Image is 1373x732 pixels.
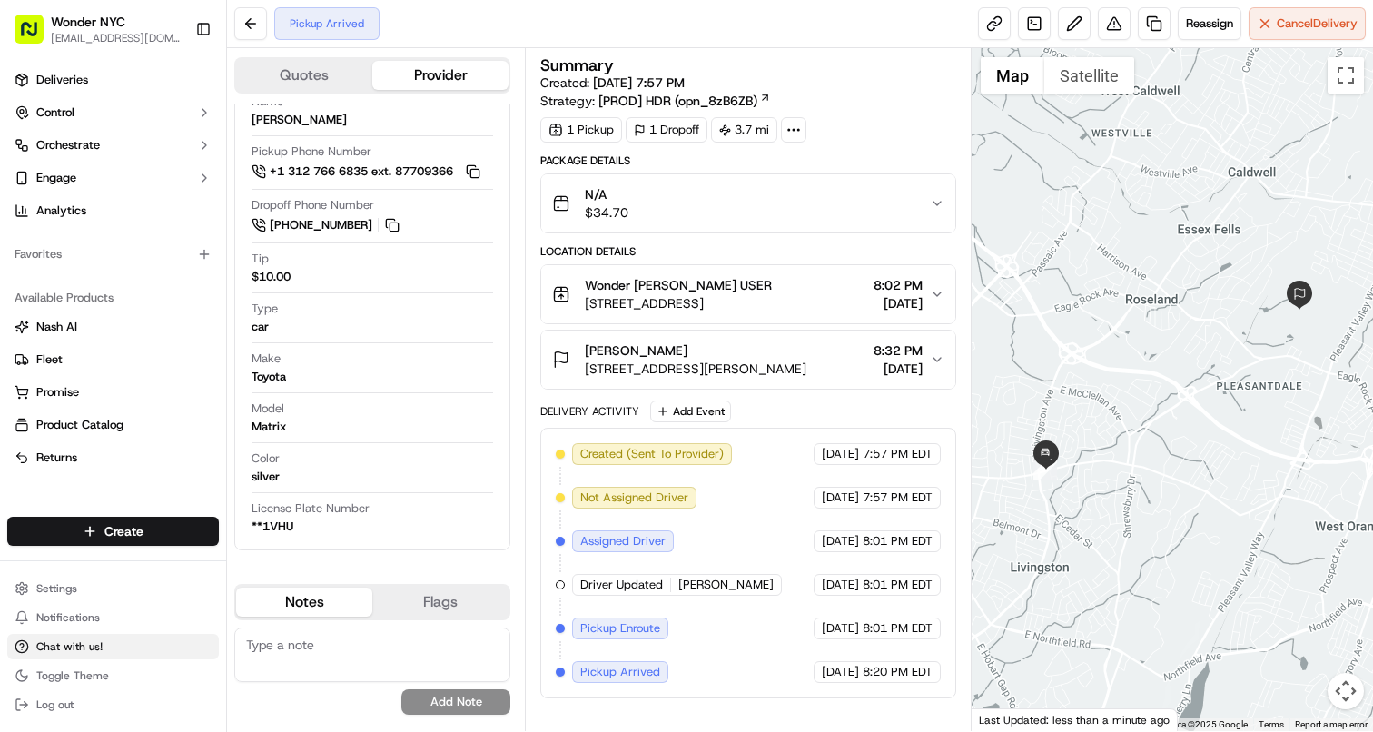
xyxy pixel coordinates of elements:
div: Available Products [7,283,219,312]
button: Log out [7,692,219,717]
div: car [252,319,269,335]
img: Joseph V. [18,313,47,342]
span: Engage [36,170,76,186]
span: [DATE] [822,533,859,549]
span: [DATE] [822,620,859,637]
div: 💻 [153,408,168,422]
div: Matrix [252,419,286,435]
span: • [151,331,157,345]
button: Show satellite imagery [1044,57,1134,94]
div: Last Updated: less than a minute ago [972,708,1178,731]
span: Assigned Driver [580,533,666,549]
button: Wonder [PERSON_NAME] USER[STREET_ADDRESS]8:02 PM[DATE] [541,265,955,323]
span: Promise [36,384,79,401]
div: Toyota [252,369,286,385]
span: 7:57 PM EDT [863,490,933,506]
button: [PERSON_NAME][STREET_ADDRESS][PERSON_NAME]8:32 PM[DATE] [541,331,955,389]
span: [PERSON_NAME] [585,341,687,360]
span: 8:02 PM [874,276,923,294]
img: 1736555255976-a54dd68f-1ca7-489b-9aae-adbdc363a1c4 [36,331,51,346]
span: Pickup Enroute [580,620,660,637]
button: See all [282,232,331,254]
span: Reassign [1186,15,1233,32]
span: [PHONE_NUMBER] [270,217,372,233]
span: Dropoff Phone Number [252,197,374,213]
span: [DATE] [874,294,923,312]
span: [PROD] HDR (opn_8zB6ZB) [598,92,757,110]
a: Promise [15,384,212,401]
button: Quotes [236,61,372,90]
a: [PROD] HDR (opn_8zB6ZB) [598,92,771,110]
div: [PERSON_NAME] [252,112,347,128]
span: Created: [540,74,685,92]
img: 1736555255976-a54dd68f-1ca7-489b-9aae-adbdc363a1c4 [18,173,51,206]
a: Analytics [7,196,219,225]
button: Nash AI [7,312,219,341]
span: Wonder [PERSON_NAME] USER [585,276,772,294]
button: Control [7,98,219,127]
span: $34.70 [585,203,628,222]
span: Not Assigned Driver [580,490,688,506]
span: [DATE] [822,664,859,680]
span: Type [252,301,278,317]
span: Toggle Theme [36,668,109,683]
button: Fleet [7,345,219,374]
div: Package Details [540,153,956,168]
a: 💻API Documentation [146,399,299,431]
span: [DATE] [874,360,923,378]
button: CancelDelivery [1249,7,1366,40]
span: 8:01 PM EDT [863,577,933,593]
img: 1756434665150-4e636765-6d04-44f2-b13a-1d7bbed723a0 [38,173,71,206]
div: 1 Pickup [540,117,622,143]
div: Favorites [7,240,219,269]
span: Model [252,401,284,417]
span: Cancel Delivery [1277,15,1358,32]
span: Color [252,450,280,467]
button: Settings [7,576,219,601]
span: 7:57 PM EDT [863,446,933,462]
span: Notifications [36,610,100,625]
img: Google [976,707,1036,731]
input: Got a question? Start typing here... [47,117,327,136]
span: [STREET_ADDRESS] [585,294,772,312]
span: Chat with us! [36,639,103,654]
span: +1 312 766 6835 ext. 87709366 [270,163,453,180]
span: Pylon [181,450,220,464]
button: Chat with us! [7,634,219,659]
span: [DATE] [822,577,859,593]
span: Analytics [36,203,86,219]
span: N/A [585,185,628,203]
button: Create [7,517,219,546]
button: Provider [372,61,509,90]
a: Open this area in Google Maps (opens a new window) [976,707,1036,731]
button: Map camera controls [1328,673,1364,709]
span: Make [252,351,281,367]
button: Start new chat [309,179,331,201]
a: Report a map error [1295,719,1368,729]
span: [STREET_ADDRESS][PERSON_NAME] [585,360,806,378]
a: [PHONE_NUMBER] [252,215,402,235]
span: Product Catalog [36,417,123,433]
button: Show street map [981,57,1044,94]
button: [EMAIL_ADDRESS][DOMAIN_NAME] [51,31,181,45]
a: Nash AI [15,319,212,335]
a: Powered byPylon [128,450,220,464]
div: We're available if you need us! [82,192,250,206]
a: Fleet [15,351,212,368]
a: Deliveries [7,65,219,94]
div: $10.00 [252,269,291,285]
span: Log out [36,697,74,712]
button: Engage [7,163,219,193]
button: Wonder NYC [51,13,125,31]
button: Toggle fullscreen view [1328,57,1364,94]
span: 8:01 PM EDT [863,533,933,549]
div: Past conversations [18,236,122,251]
a: +1 312 766 6835 ext. 87709366 [252,162,483,182]
span: Create [104,522,143,540]
button: N/A$34.70 [541,174,955,232]
span: [PERSON_NAME] [56,331,147,345]
span: Nash AI [36,319,77,335]
span: Tip [252,251,269,267]
span: Map data ©2025 Google [1149,719,1248,729]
